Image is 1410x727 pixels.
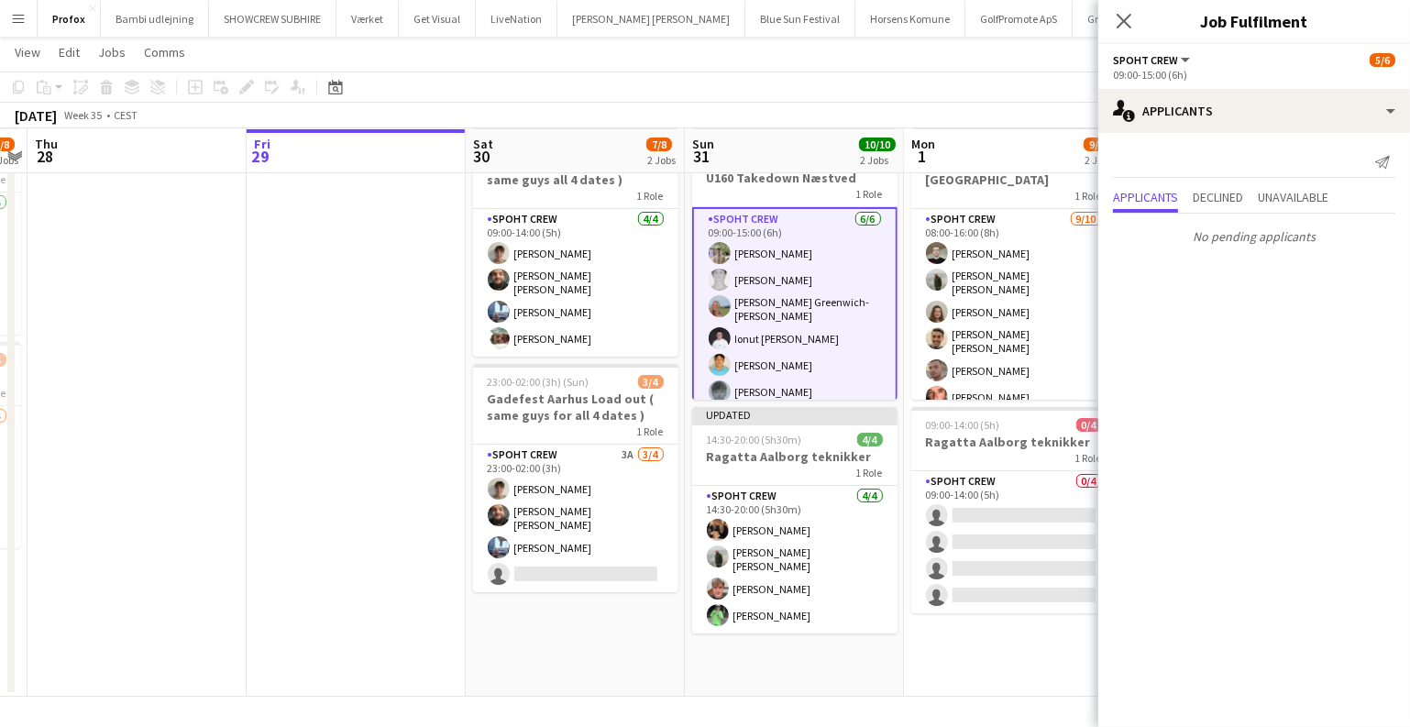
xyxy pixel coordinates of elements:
[470,146,493,167] span: 30
[638,375,664,389] span: 3/4
[1113,191,1178,204] span: Applicants
[911,209,1117,522] app-card-role: Spoht Crew9/1008:00-16:00 (8h)[PERSON_NAME][PERSON_NAME] [PERSON_NAME][PERSON_NAME][PERSON_NAME] ...
[1258,191,1328,204] span: Unavailable
[557,1,745,37] button: [PERSON_NAME] [PERSON_NAME]
[1085,153,1114,167] div: 2 Jobs
[1073,1,1185,37] button: Grenå Pavillionen
[254,136,270,152] span: Fri
[1075,189,1102,203] span: 1 Role
[859,138,896,151] span: 10/10
[911,471,1117,613] app-card-role: Spoht Crew0/409:00-14:00 (5h)
[692,407,898,422] div: Updated
[1098,9,1410,33] h3: Job Fulfilment
[38,1,101,37] button: Profox
[209,1,336,37] button: SHOWCREW SUBHIRE
[965,1,1073,37] button: GolfPromote ApS
[637,189,664,203] span: 1 Role
[860,153,895,167] div: 2 Jobs
[857,433,883,446] span: 4/4
[7,40,48,64] a: View
[476,1,557,37] button: LiveNation
[911,136,935,152] span: Mon
[51,40,87,64] a: Edit
[745,1,855,37] button: Blue Sun Festival
[1113,53,1178,67] span: Spoht Crew
[926,418,1000,432] span: 09:00-14:00 (5h)
[15,106,57,125] div: [DATE]
[1076,418,1102,432] span: 0/4
[35,136,58,152] span: Thu
[692,170,898,186] h3: U160 Takedown Næstved
[1193,191,1243,204] span: Declined
[101,1,209,37] button: Bambi udlejning
[15,44,40,61] span: View
[1075,451,1102,465] span: 1 Role
[473,128,678,357] app-job-card: 09:00-14:00 (5h)4/4Gadefest Aarhus Load in ( same guys all 4 dates )1 RoleSpoht Crew4/409:00-14:0...
[1098,89,1410,133] div: Applicants
[911,407,1117,613] app-job-card: 09:00-14:00 (5h)0/4Ragatta Aalborg teknikker1 RoleSpoht Crew0/409:00-14:00 (5h)
[1113,53,1193,67] button: Spoht Crew
[488,375,589,389] span: 23:00-02:00 (3h) (Sun)
[1084,138,1115,151] span: 9/14
[59,44,80,61] span: Edit
[646,138,672,151] span: 7/8
[473,136,493,152] span: Sat
[707,433,802,446] span: 14:30-20:00 (5h30m)
[98,44,126,61] span: Jobs
[692,207,898,412] app-card-role: Spoht Crew6/609:00-15:00 (6h)[PERSON_NAME][PERSON_NAME][PERSON_NAME] Greenwich-[PERSON_NAME]Ionut...
[91,40,133,64] a: Jobs
[114,108,138,122] div: CEST
[692,407,898,633] app-job-card: Updated14:30-20:00 (5h30m)4/4Ragatta Aalborg teknikker1 RoleSpoht Crew4/414:30-20:00 (5h30m)[PERS...
[692,486,898,633] app-card-role: Spoht Crew4/414:30-20:00 (5h30m)[PERSON_NAME][PERSON_NAME] [PERSON_NAME][PERSON_NAME][PERSON_NAME]
[1370,53,1395,67] span: 5/6
[61,108,106,122] span: Week 35
[144,44,185,61] span: Comms
[911,434,1117,450] h3: Ragatta Aalborg teknikker
[637,424,664,438] span: 1 Role
[692,136,714,152] span: Sun
[855,1,965,37] button: Horsens Komune
[473,209,678,357] app-card-role: Spoht Crew4/409:00-14:00 (5h)[PERSON_NAME][PERSON_NAME] [PERSON_NAME][PERSON_NAME][PERSON_NAME]
[399,1,476,37] button: Get Visual
[1098,221,1410,252] p: No pending applicants
[647,153,676,167] div: 2 Jobs
[473,391,678,424] h3: Gadefest Aarhus Load out ( same guys for all 4 dates )
[473,364,678,592] app-job-card: 23:00-02:00 (3h) (Sun)3/4Gadefest Aarhus Load out ( same guys for all 4 dates )1 RoleSpoht Crew3A...
[856,466,883,479] span: 1 Role
[856,187,883,201] span: 1 Role
[1113,68,1395,82] div: 09:00-15:00 (6h)
[32,146,58,167] span: 28
[911,128,1117,400] app-job-card: 08:00-16:00 (8h)9/10Ragatta [GEOGRAPHIC_DATA]1 RoleSpoht Crew9/1008:00-16:00 (8h)[PERSON_NAME][PE...
[251,146,270,167] span: 29
[689,146,714,167] span: 31
[909,146,935,167] span: 1
[336,1,399,37] button: Værket
[473,445,678,592] app-card-role: Spoht Crew3A3/423:00-02:00 (3h)[PERSON_NAME][PERSON_NAME] [PERSON_NAME][PERSON_NAME]
[692,448,898,465] h3: Ragatta Aalborg teknikker
[137,40,193,64] a: Comms
[692,128,898,400] app-job-card: Updated09:00-15:00 (6h)6/6U160 Takedown Næstved1 RoleSpoht Crew6/609:00-15:00 (6h)[PERSON_NAME][P...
